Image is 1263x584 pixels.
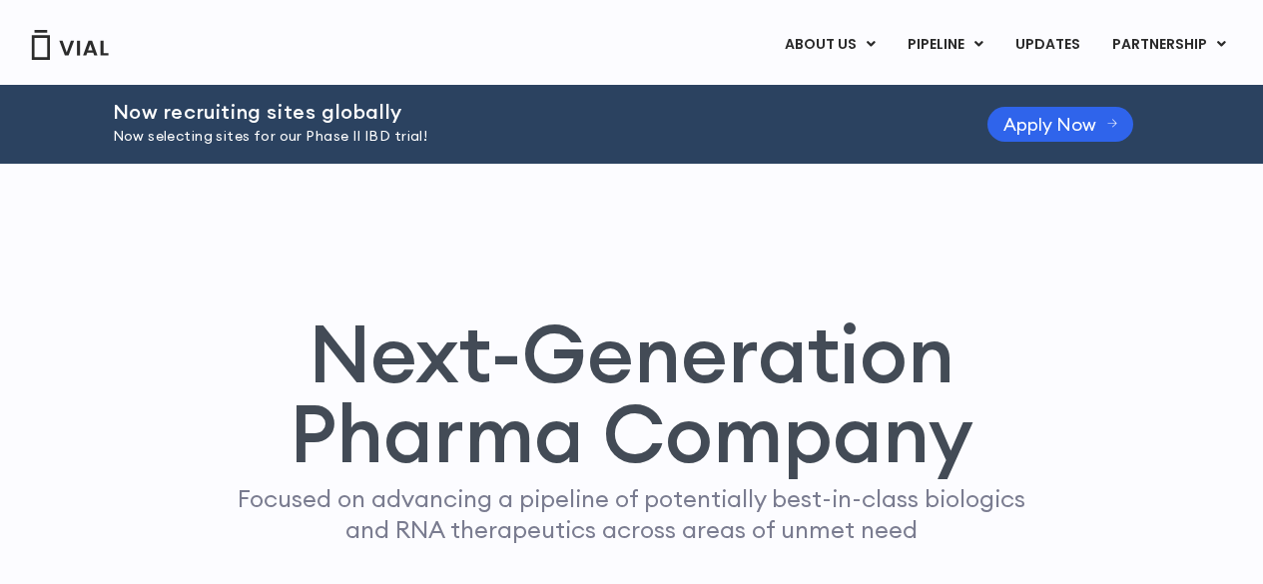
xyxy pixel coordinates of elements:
a: PIPELINEMenu Toggle [892,28,998,62]
p: Focused on advancing a pipeline of potentially best-in-class biologics and RNA therapeutics acros... [230,483,1034,545]
h1: Next-Generation Pharma Company [200,313,1064,473]
p: Now selecting sites for our Phase II IBD trial! [113,126,938,148]
h2: Now recruiting sites globally [113,101,938,123]
img: Vial Logo [30,30,110,60]
a: PARTNERSHIPMenu Toggle [1096,28,1242,62]
span: Apply Now [1003,117,1096,132]
a: UPDATES [999,28,1095,62]
a: Apply Now [987,107,1134,142]
a: ABOUT USMenu Toggle [769,28,891,62]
